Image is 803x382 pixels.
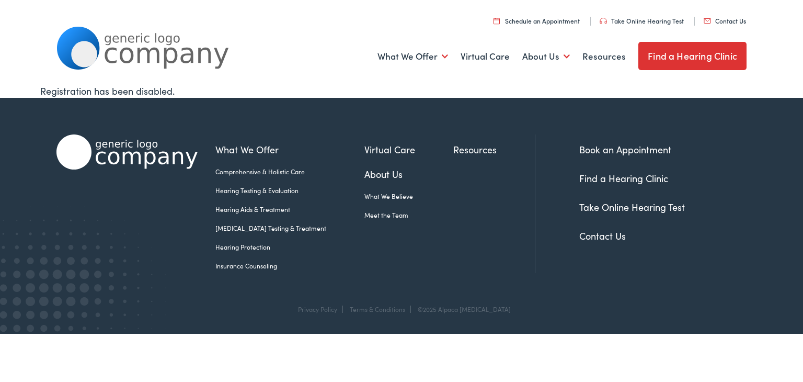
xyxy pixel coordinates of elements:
[412,306,511,313] div: ©2025 Alpaca [MEDICAL_DATA]
[215,205,364,214] a: Hearing Aids & Treatment
[364,142,453,156] a: Virtual Care
[453,142,535,156] a: Resources
[494,16,580,25] a: Schedule an Appointment
[377,37,448,76] a: What We Offer
[215,142,364,156] a: What We Offer
[364,167,453,181] a: About Us
[579,200,685,214] a: Take Online Hearing Test
[461,37,510,76] a: Virtual Care
[215,186,364,195] a: Hearing Testing & Evaluation
[600,16,684,25] a: Take Online Hearing Test
[215,223,364,233] a: [MEDICAL_DATA] Testing & Treatment
[704,16,746,25] a: Contact Us
[494,17,500,24] img: utility icon
[215,167,364,176] a: Comprehensive & Holistic Care
[522,37,570,76] a: About Us
[579,229,626,242] a: Contact Us
[364,192,453,201] a: What We Believe
[704,18,711,24] img: utility icon
[350,305,405,313] a: Terms & Conditions
[298,305,337,313] a: Privacy Policy
[56,134,198,170] img: Alpaca Audiology
[40,84,763,98] div: Registration has been disabled.
[600,18,607,24] img: utility icon
[638,42,747,70] a: Find a Hearing Clinic
[579,172,668,185] a: Find a Hearing Clinic
[579,143,671,156] a: Book an Appointment
[582,37,626,76] a: Resources
[215,242,364,252] a: Hearing Protection
[364,210,453,220] a: Meet the Team
[215,261,364,271] a: Insurance Counseling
